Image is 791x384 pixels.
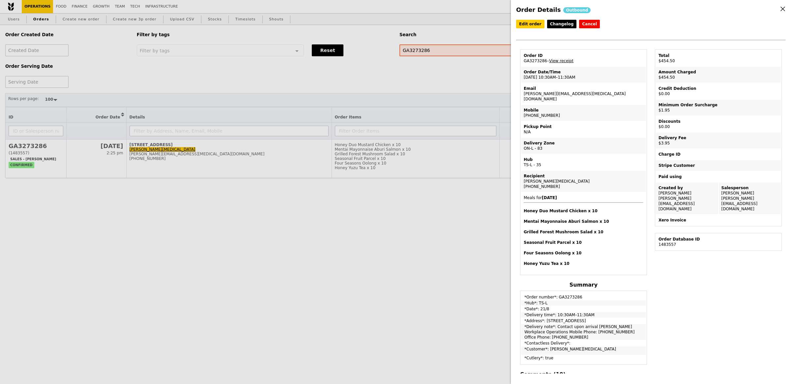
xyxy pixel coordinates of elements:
td: *Order number*: GA3273286 [521,292,646,300]
td: $1.95 [656,100,781,115]
span: Order Details [516,6,561,13]
div: Order Database ID [659,237,778,242]
div: Discounts [659,119,778,124]
div: Delivery Zone [524,141,643,146]
div: Created by [659,185,716,191]
div: Charge ID [659,152,778,157]
td: *Delivery time*: 10:30AM–11:30AM [521,312,646,318]
td: *Address*: [STREET_ADDRESS] [521,318,646,323]
div: [PHONE_NUMBER] [524,184,643,189]
div: Order Date/Time [524,69,643,75]
div: Salesperson [721,185,778,191]
span: Meals for [524,195,643,266]
div: Total [659,53,778,58]
b: [DATE] [542,195,557,200]
h4: Summary [520,282,647,288]
div: Paid using [659,174,778,179]
td: N/A [521,121,646,137]
td: $454.50 [656,50,781,66]
div: Outbound [563,7,591,13]
td: GA3273286 [521,50,646,66]
h4: Four Seasons Oolong x 10 [524,250,643,256]
div: [PERSON_NAME][MEDICAL_DATA] [524,179,643,184]
h4: Seasonal Fruit Parcel x 10 [524,240,643,245]
td: [PERSON_NAME] [PERSON_NAME][EMAIL_ADDRESS][DOMAIN_NAME] [719,183,781,214]
div: Hub [524,157,643,162]
h4: Grilled Forest Mushroom Salad x 10 [524,229,643,235]
td: 1483557 [656,234,781,250]
td: [PERSON_NAME] [PERSON_NAME][EMAIL_ADDRESS][DOMAIN_NAME] [656,183,718,214]
td: *Customer*: [PERSON_NAME][MEDICAL_DATA] [521,346,646,355]
div: Pickup Point [524,124,643,129]
div: Delivery Fee [659,135,778,141]
div: Email [524,86,643,91]
td: *Cutlery*: true [521,355,646,364]
td: *Contactless Delivery*: [521,341,646,346]
div: Recipient [524,173,643,179]
td: *Date*: 21/8 [521,306,646,312]
button: Cancel [579,20,600,28]
td: *Hub*: TS-L [521,300,646,306]
h4: Mentai Mayonnaise Aburi Salmon x 10 [524,219,643,224]
h4: Honey Yuzu Tea x 10 [524,261,643,266]
td: [DATE] 10:30AM–11:30AM [521,67,646,83]
a: View receipt [549,59,573,63]
td: ON-L - 83 [521,138,646,154]
div: Credit Deduction [659,86,778,91]
a: Edit order [516,20,544,28]
td: TS-L - 35 [521,154,646,170]
td: *Delivery note*: Contact upon arrival [PERSON_NAME] Workplace Operations Mobile Phone: [PHONE_NUM... [521,324,646,340]
div: Stripe Customer [659,163,778,168]
td: $454.50 [656,67,781,83]
a: Changelog [547,20,577,28]
h4: Comments (10) [520,371,647,377]
div: Amount Charged [659,69,778,75]
span: – [547,59,549,63]
td: $3.95 [656,133,781,148]
td: [PHONE_NUMBER] [521,105,646,121]
div: Minimum Order Surcharge [659,102,778,108]
td: $0.00 [656,116,781,132]
h4: Honey Duo Mustard Chicken x 10 [524,208,643,214]
div: Order ID [524,53,643,58]
div: Mobile [524,108,643,113]
td: $0.00 [656,83,781,99]
td: [PERSON_NAME][EMAIL_ADDRESS][MEDICAL_DATA][DOMAIN_NAME] [521,83,646,104]
div: Xero Invoice [659,218,778,223]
